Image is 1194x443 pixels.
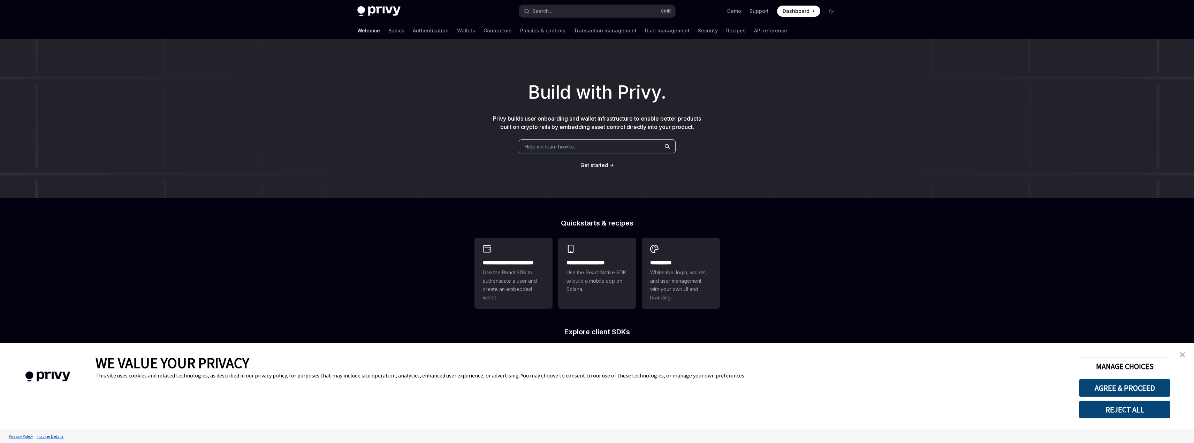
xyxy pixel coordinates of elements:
a: Transaction management [574,22,637,39]
a: Authentication [413,22,449,39]
a: Security [698,22,718,39]
a: API reference [754,22,787,39]
span: Whitelabel login, wallets, and user management with your own UI and branding. [650,268,712,302]
div: Search... [532,7,552,15]
a: Connectors [484,22,512,39]
a: Support [750,8,769,15]
img: close banner [1180,352,1185,357]
h1: Build with Privy. [11,79,1183,106]
span: Use the React Native SDK to build a mobile app on Solana. [566,268,628,293]
a: **** *****Whitelabel login, wallets, and user management with your own UI and branding. [642,238,720,309]
span: WE VALUE YOUR PRIVACY [96,354,249,372]
a: close banner [1176,348,1189,362]
a: Welcome [357,22,380,39]
span: Use the React SDK to authenticate a user and create an embedded wallet. [483,268,544,302]
span: Help me learn how to… [525,143,578,150]
a: Policies & controls [520,22,565,39]
a: Dashboard [777,6,820,17]
a: Basics [388,22,404,39]
span: Ctrl K [661,8,671,14]
button: Toggle dark mode [826,6,837,17]
a: Tracker Details [35,430,65,442]
a: Demo [727,8,741,15]
div: This site uses cookies and related technologies, as described in our privacy policy, for purposes... [96,372,1068,379]
a: Recipes [726,22,746,39]
span: Get started [580,162,608,168]
button: Search...CtrlK [519,5,675,17]
button: MANAGE CHOICES [1079,357,1170,375]
button: AGREE & PROCEED [1079,379,1170,397]
span: Privy builds user onboarding and wallet infrastructure to enable better products built on crypto ... [493,115,701,130]
h2: Quickstarts & recipes [474,220,720,227]
a: **** **** **** ***Use the React Native SDK to build a mobile app on Solana. [558,238,636,309]
a: Privacy Policy [7,430,35,442]
a: User management [645,22,690,39]
img: company logo [10,361,85,392]
span: Dashboard [783,8,809,15]
h2: Explore client SDKs [474,328,720,335]
a: Get started [580,162,608,169]
a: Wallets [457,22,475,39]
button: REJECT ALL [1079,400,1170,419]
img: dark logo [357,6,401,16]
